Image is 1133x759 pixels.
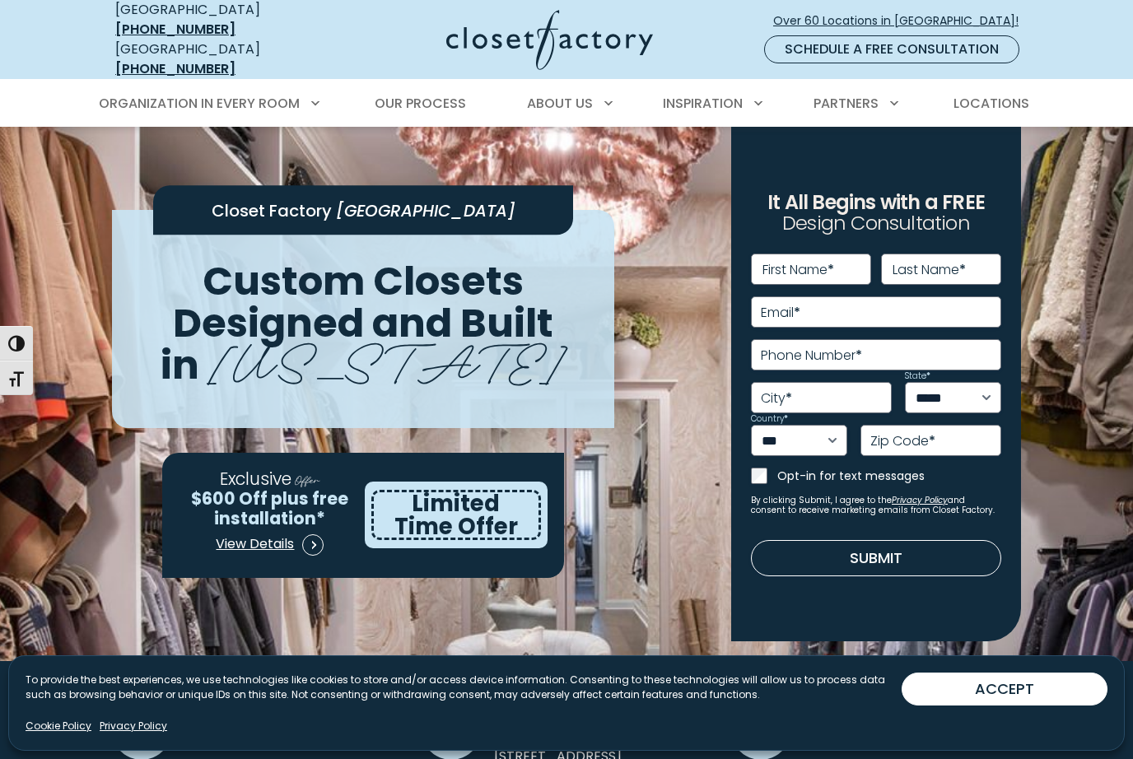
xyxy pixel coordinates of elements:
[953,94,1029,113] span: Locations
[782,210,970,237] span: Design Consultation
[191,487,268,510] span: $600 Off
[375,94,466,113] span: Our Process
[773,12,1032,30] span: Over 60 Locations in [GEOGRAPHIC_DATA]!
[772,7,1033,35] a: Over 60 Locations in [GEOGRAPHIC_DATA]!
[751,540,1001,576] button: Submit
[751,496,1001,515] small: By clicking Submit, I agree to the and consent to receive marketing emails from Closet Factory.
[215,529,324,561] a: View Details
[751,415,788,423] label: Country
[203,254,524,309] span: Custom Closets
[115,20,235,39] a: [PHONE_NUMBER]
[161,296,554,393] span: Designed and Built in
[26,719,91,733] a: Cookie Policy
[777,468,1001,484] label: Opt-in for text messages
[764,35,1019,63] a: Schedule a Free Consultation
[767,189,985,216] span: It All Begins with a FREE
[893,263,966,277] label: Last Name
[87,81,1046,127] nav: Primary Menu
[446,10,653,70] img: Closet Factory Logo
[761,349,862,362] label: Phone Number
[336,199,515,222] span: [GEOGRAPHIC_DATA]
[527,94,593,113] span: About Us
[892,494,948,506] a: Privacy Policy
[295,471,319,487] span: Offer
[100,719,167,733] a: Privacy Policy
[208,320,566,395] span: [US_STATE]
[905,372,930,380] label: State
[220,467,291,491] span: Exclusive
[115,40,317,79] div: [GEOGRAPHIC_DATA]
[762,263,834,277] label: First Name
[99,94,300,113] span: Organization in Every Room
[761,392,792,405] label: City
[394,487,518,542] span: Limited Time Offer
[663,94,743,113] span: Inspiration
[870,435,935,448] label: Zip Code
[902,673,1107,705] button: ACCEPT
[115,59,235,78] a: [PHONE_NUMBER]
[212,199,332,222] span: Closet Factory
[814,94,879,113] span: Partners
[216,534,294,554] span: View Details
[26,673,902,702] p: To provide the best experiences, we use technologies like cookies to store and/or access device i...
[761,306,800,319] label: Email
[214,487,348,530] span: plus free installation*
